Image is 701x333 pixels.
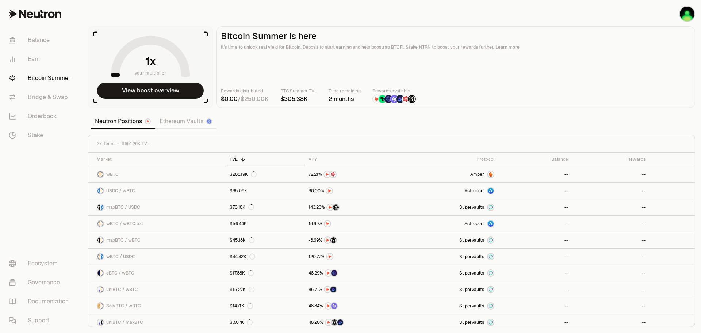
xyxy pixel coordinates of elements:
a: Learn more [495,44,520,50]
div: / [221,95,269,103]
img: wBTC Logo [97,221,100,227]
a: NTRNMars Fragments [304,166,402,182]
img: Bedrock Diamonds [396,95,404,103]
a: NTRN [304,249,402,265]
a: -- [572,199,650,215]
span: Supervaults [459,303,484,309]
div: $17.88K [230,270,254,276]
img: Supervaults [488,237,494,243]
img: SolvBTC Logo [97,303,100,309]
img: Bedrock Diamonds [337,319,343,325]
p: Rewards distributed [221,87,269,95]
span: Supervaults [459,270,484,276]
img: Structured Points [408,95,416,103]
button: NTRN [309,253,398,260]
p: It's time to unlock real yield for Bitcoin. Deposit to start earning and help boostrap BTCFi. Sta... [221,43,690,51]
span: Astroport [464,188,484,194]
img: Supervaults [488,319,494,325]
button: NTRNBedrock Diamonds [309,286,398,293]
span: uniBTC / wBTC [106,287,138,292]
img: NTRN [325,221,330,227]
img: wBTC Logo [101,303,103,309]
img: Mars Fragments [330,171,336,177]
span: wBTC / wBTC.axl [106,221,143,227]
a: Astroport [402,183,499,199]
a: -- [499,314,573,330]
img: EtherFi Points [331,270,337,276]
a: -- [499,265,573,281]
div: Protocol [407,156,494,162]
a: Stake [3,126,79,145]
div: $288.19K [230,171,257,177]
p: BTC Summer TVL [280,87,317,95]
img: Bedrock Diamonds [330,287,336,292]
button: NTRNEtherFi Points [309,269,398,277]
span: Supervaults [459,287,484,292]
a: $70.18K [225,199,304,215]
img: wBTC Logo [101,237,103,243]
a: -- [572,216,650,232]
div: Balance [503,156,568,162]
span: eBTC / wBTC [106,270,134,276]
a: $17.88K [225,265,304,281]
a: Earn [3,50,79,69]
a: NTRNBedrock Diamonds [304,281,402,298]
img: Structured Points [330,237,336,243]
a: Ecosystem [3,254,79,273]
p: Rewards available [372,87,416,95]
img: maxBTC Logo [97,237,100,243]
a: Neutron Positions [91,114,155,129]
button: NTRNStructured PointsBedrock Diamonds [309,319,398,326]
span: your multiplier [135,69,166,77]
a: -- [499,166,573,182]
a: -- [499,183,573,199]
a: NTRNStructured PointsBedrock Diamonds [304,314,402,330]
div: 2 months [329,95,361,103]
a: -- [499,298,573,314]
a: NTRNSolv Points [304,298,402,314]
img: maxBTC Logo [101,319,103,325]
a: Orderbook [3,107,79,126]
a: $15.27K [225,281,304,298]
button: NTRNStructured Points [309,236,398,244]
a: -- [499,249,573,265]
img: wBTC Logo [97,171,103,177]
a: $45.18K [225,232,304,248]
a: Governance [3,273,79,292]
img: Mars Fragments [402,95,410,103]
div: $15.27K [230,287,254,292]
div: $3.07K [230,319,253,325]
a: SupervaultsSupervaults [402,232,499,248]
span: wBTC [106,171,119,177]
a: NTRNEtherFi Points [304,265,402,281]
img: uniBTC Logo [97,287,100,292]
h2: Bitcoin Summer is here [221,31,690,41]
a: -- [572,249,650,265]
button: NTRN [309,220,398,227]
a: $85.09K [225,183,304,199]
img: USDC Logo [101,204,103,210]
span: Astroport [464,221,484,227]
span: Supervaults [459,204,484,210]
img: NTRN [325,270,331,276]
img: Neutron Logo [146,119,150,124]
a: maxBTC LogoUSDC LogomaxBTC / USDC [88,199,225,215]
a: $14.71K [225,298,304,314]
button: NTRNSolv Points [309,302,398,310]
a: -- [499,281,573,298]
a: SupervaultsSupervaults [402,199,499,215]
a: NTRNStructured Points [304,232,402,248]
div: TVL [230,156,300,162]
img: Structured Points [333,204,339,210]
button: NTRN [309,187,398,194]
a: AmberAmber [402,166,499,182]
a: wBTC LogoUSDC LogowBTC / USDC [88,249,225,265]
span: Supervaults [459,319,484,325]
div: Rewards [577,156,645,162]
img: maxBTC Logo [97,204,100,210]
a: -- [499,232,573,248]
img: Lombard Lux [379,95,387,103]
span: maxBTC / USDC [106,204,140,210]
div: $45.18K [230,237,254,243]
img: wBTC Logo [101,287,103,292]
